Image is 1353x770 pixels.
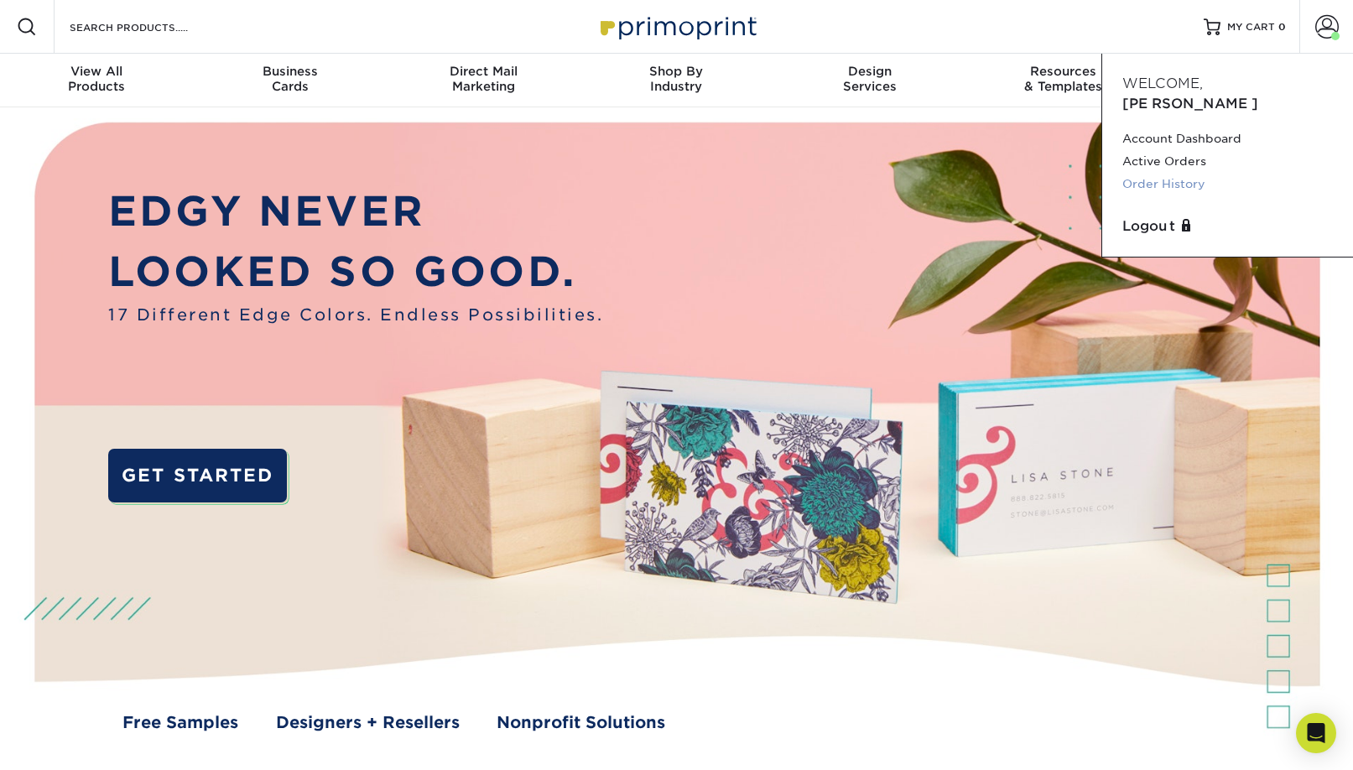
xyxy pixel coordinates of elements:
a: Nonprofit Solutions [497,710,665,735]
span: Direct Mail [387,64,580,79]
a: Free Samples [122,710,238,735]
img: Primoprint [593,8,761,44]
span: MY CART [1227,20,1275,34]
span: 0 [1278,21,1286,33]
a: DesignServices [773,54,966,107]
div: Open Intercom Messenger [1296,713,1336,753]
a: Logout [1122,216,1333,237]
a: Shop ByIndustry [580,54,773,107]
a: Active Orders [1122,150,1333,173]
span: Shop By [580,64,773,79]
div: & Templates [966,64,1159,94]
input: SEARCH PRODUCTS..... [68,17,232,37]
a: Account Dashboard [1122,127,1333,150]
span: [PERSON_NAME] [1122,96,1258,112]
a: Order History [1122,173,1333,195]
span: Resources [966,64,1159,79]
a: BusinessCards [193,54,386,107]
span: Design [773,64,966,79]
span: 17 Different Edge Colors. Endless Possibilities. [108,303,603,327]
p: EDGY NEVER [108,181,603,242]
div: Services [773,64,966,94]
p: LOOKED SO GOOD. [108,242,603,303]
a: GET STARTED [108,449,287,502]
div: Cards [193,64,386,94]
div: Marketing [387,64,580,94]
div: Industry [580,64,773,94]
span: Business [193,64,386,79]
span: Welcome, [1122,75,1203,91]
a: Designers + Resellers [276,710,460,735]
a: Direct MailMarketing [387,54,580,107]
a: Resources& Templates [966,54,1159,107]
